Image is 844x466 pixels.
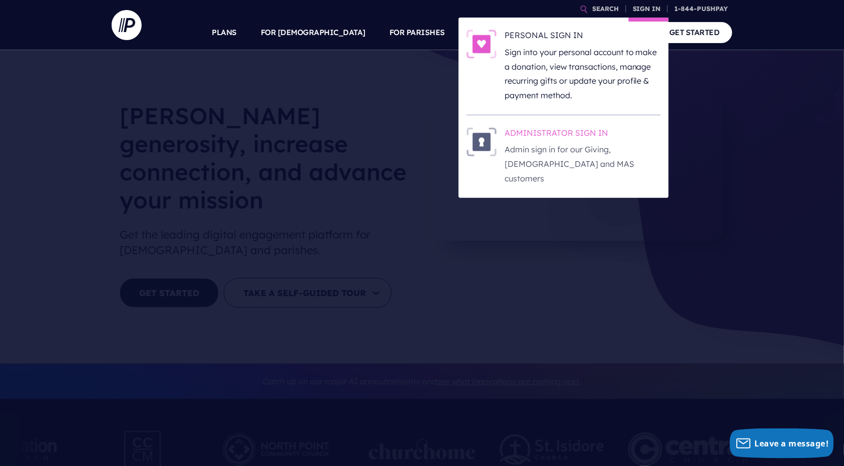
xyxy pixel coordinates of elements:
p: Sign into your personal account to make a donation, view transactions, manage recurring gifts or ... [505,45,661,103]
h6: PERSONAL SIGN IN [505,30,661,45]
a: PLANS [212,15,237,50]
a: COMPANY [596,15,633,50]
a: ADMINISTRATOR SIGN IN - Illustration ADMINISTRATOR SIGN IN Admin sign in for our Giving, [DEMOGRA... [467,127,661,186]
img: ADMINISTRATOR SIGN IN - Illustration [467,127,497,156]
p: Admin sign in for our Giving, [DEMOGRAPHIC_DATA] and MAS customers [505,142,661,185]
a: SOLUTIONS [469,15,514,50]
button: Leave a message! [730,428,834,458]
a: GET STARTED [657,22,733,43]
a: FOR [DEMOGRAPHIC_DATA] [261,15,365,50]
img: PERSONAL SIGN IN - Illustration [467,30,497,59]
a: EXPLORE [538,15,573,50]
h6: ADMINISTRATOR SIGN IN [505,127,661,142]
span: Leave a message! [755,438,829,449]
a: PERSONAL SIGN IN - Illustration PERSONAL SIGN IN Sign into your personal account to make a donati... [467,30,661,103]
a: FOR PARISHES [389,15,445,50]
